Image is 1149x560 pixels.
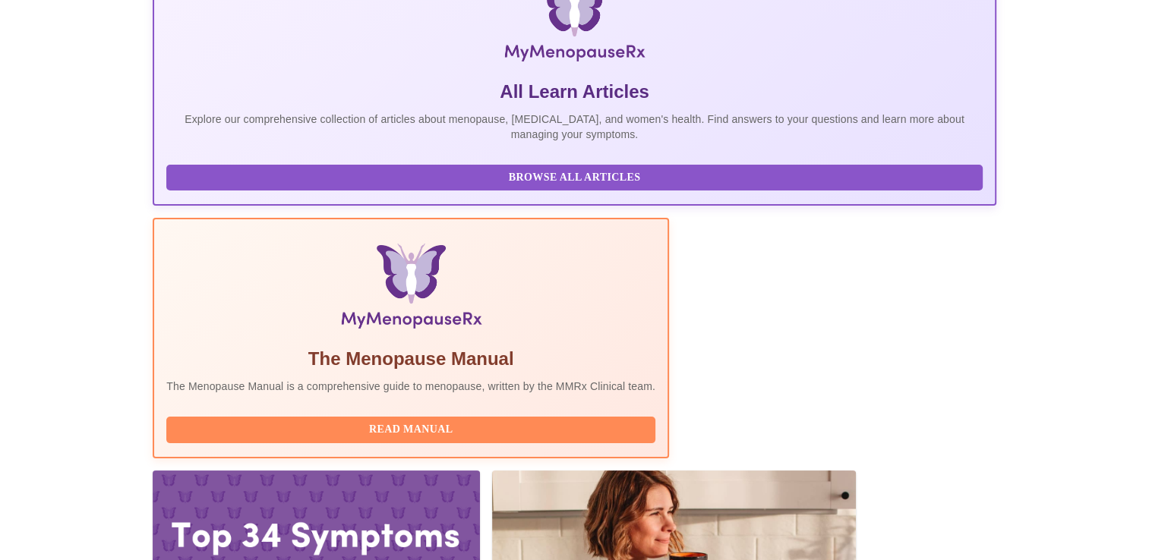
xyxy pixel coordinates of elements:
h5: All Learn Articles [166,80,982,104]
a: Read Manual [166,422,659,435]
h5: The Menopause Manual [166,347,655,371]
p: The Menopause Manual is a comprehensive guide to menopause, written by the MMRx Clinical team. [166,379,655,394]
span: Browse All Articles [182,168,967,187]
button: Browse All Articles [166,165,982,191]
img: Menopause Manual [244,244,577,335]
span: Read Manual [182,420,640,439]
a: Browse All Articles [166,170,986,183]
button: Read Manual [166,417,655,443]
p: Explore our comprehensive collection of articles about menopause, [MEDICAL_DATA], and women's hea... [166,112,982,142]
